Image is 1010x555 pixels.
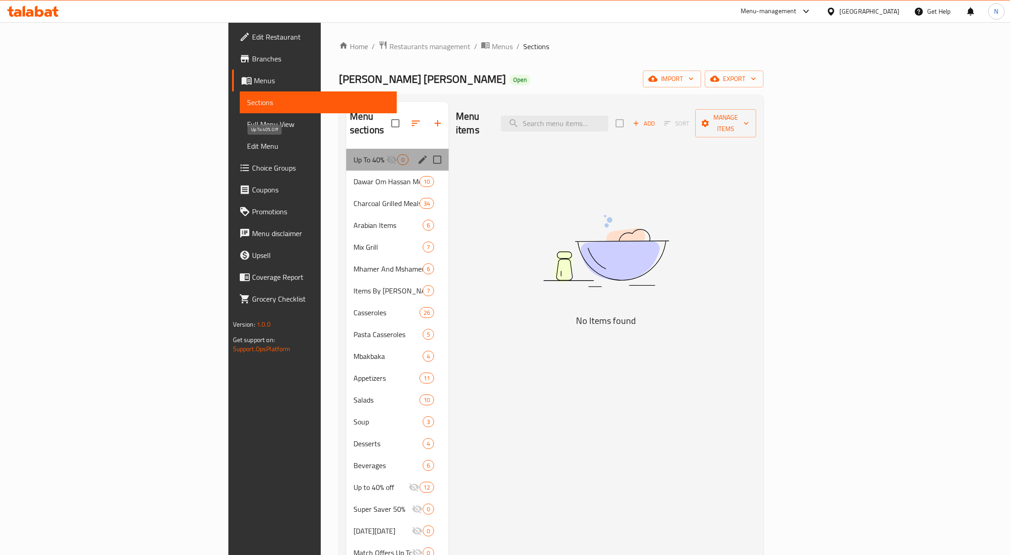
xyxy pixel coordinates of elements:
input: search [501,116,608,131]
div: Charcoal Grilled Meals [353,198,419,209]
a: Choice Groups [232,157,397,179]
div: items [419,198,434,209]
div: Items By Kilo [353,285,423,296]
a: Menu disclaimer [232,222,397,244]
span: Choice Groups [252,162,390,173]
span: 10 [420,396,434,404]
span: Restaurants management [389,41,470,52]
span: Salads [353,394,419,405]
span: 7 [423,243,434,252]
div: Up to 40% off [353,482,409,493]
span: import [650,73,694,85]
button: export [705,71,763,87]
div: Arabian Items [353,220,423,231]
div: Super Saver 50%0 [346,498,449,520]
div: items [423,460,434,471]
span: Mix Grill [353,242,423,252]
h5: No Items found [492,313,720,328]
img: dish.svg [492,191,720,311]
span: Promotions [252,206,390,217]
span: [PERSON_NAME] [PERSON_NAME] [339,69,506,89]
a: Branches [232,48,397,70]
span: Sections [247,97,390,108]
h2: Menu items [456,110,490,137]
div: Charcoal Grilled Meals34 [346,192,449,214]
span: Full Menu View [247,119,390,130]
div: items [423,285,434,296]
button: Add section [427,112,449,134]
a: Support.OpsPlatform [233,343,291,355]
span: Super Saver 50% [353,504,412,515]
div: Mhamer And Mshamer Meals [353,263,423,274]
span: Coupons [252,184,390,195]
span: 6 [423,461,434,470]
span: 5 [423,330,434,339]
span: Appetizers [353,373,419,383]
a: Coupons [232,179,397,201]
div: items [423,525,434,536]
span: Add [631,118,656,129]
span: Desserts [353,438,423,449]
span: Soup [353,416,423,427]
div: Items By [PERSON_NAME]7 [346,280,449,302]
span: Select section first [658,116,695,131]
span: 0 [423,527,434,535]
li: / [474,41,477,52]
span: 4 [423,439,434,448]
span: Grocery Checklist [252,293,390,304]
span: Manage items [702,112,749,135]
div: items [419,482,434,493]
span: Sort sections [405,112,427,134]
div: [GEOGRAPHIC_DATA] [839,6,899,16]
div: Casseroles26 [346,302,449,323]
div: Pasta Casseroles5 [346,323,449,345]
div: Open [510,75,530,86]
span: 3 [423,418,434,426]
div: Mix Grill7 [346,236,449,258]
span: Add item [629,116,658,131]
div: items [423,329,434,340]
span: [DATE][DATE] [353,525,412,536]
div: [DATE][DATE]0 [346,520,449,542]
span: Select all sections [386,114,405,133]
a: Edit Restaurant [232,26,397,48]
div: Soup3 [346,411,449,433]
span: Open [510,76,530,84]
span: 7 [423,287,434,295]
div: Mhamer And Mshamer Meals6 [346,258,449,280]
div: Up To 40% Off0edit [346,149,449,171]
div: items [423,263,434,274]
div: Menu-management [741,6,797,17]
span: 12 [420,483,434,492]
span: export [712,73,756,85]
span: 6 [423,221,434,230]
span: 6 [423,265,434,273]
svg: Inactive section [412,504,423,515]
span: 0 [398,156,408,164]
div: items [419,176,434,187]
span: Items By [PERSON_NAME] [353,285,423,296]
div: items [423,220,434,231]
li: / [516,41,520,52]
a: Menus [481,40,513,52]
div: items [419,307,434,318]
span: 11 [420,374,434,383]
span: Edit Menu [247,141,390,151]
span: Menus [492,41,513,52]
a: Grocery Checklist [232,288,397,310]
div: Mbakbaka [353,351,423,362]
span: Version: [233,318,255,330]
span: Coverage Report [252,272,390,283]
div: Arabian Items6 [346,214,449,236]
span: Branches [252,53,390,64]
a: Full Menu View [240,113,397,135]
nav: breadcrumb [339,40,763,52]
span: Beverages [353,460,423,471]
span: Menu disclaimer [252,228,390,239]
span: Casseroles [353,307,419,318]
